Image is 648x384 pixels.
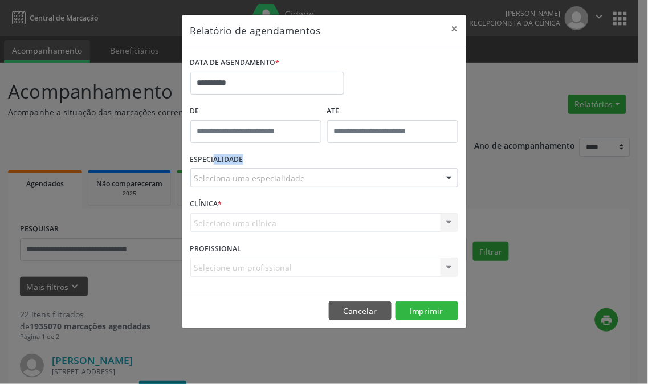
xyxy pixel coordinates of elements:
label: ATÉ [327,103,458,120]
label: PROFISSIONAL [190,240,242,258]
label: De [190,103,321,120]
label: DATA DE AGENDAMENTO [190,54,280,72]
label: CLÍNICA [190,195,222,213]
label: ESPECIALIDADE [190,151,243,169]
button: Imprimir [396,301,458,321]
button: Cancelar [329,301,392,321]
span: Seleciona uma especialidade [194,172,305,184]
h5: Relatório de agendamentos [190,23,321,38]
button: Close [443,15,466,43]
